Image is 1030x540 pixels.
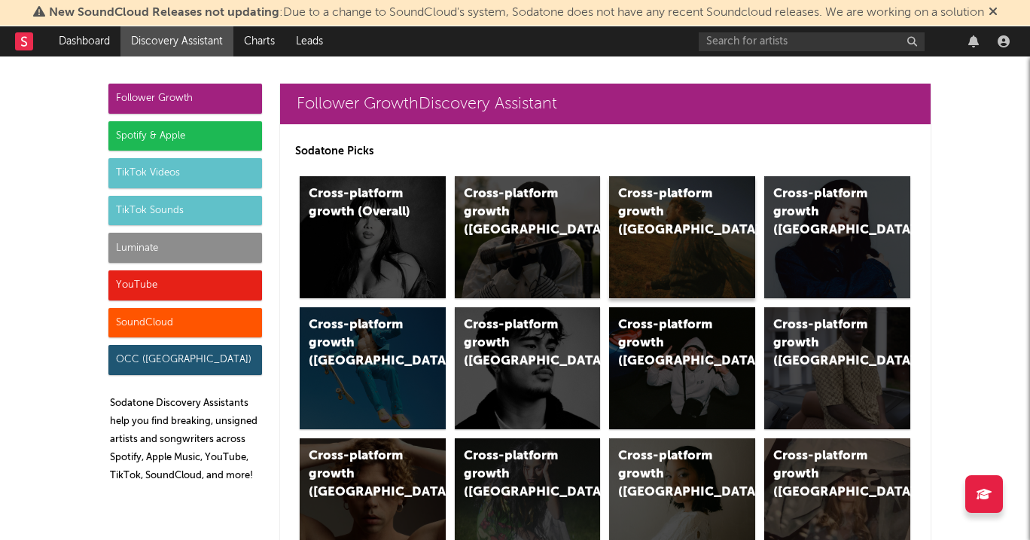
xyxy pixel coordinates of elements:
div: Cross-platform growth ([GEOGRAPHIC_DATA]) [618,447,721,502]
div: Cross-platform growth ([GEOGRAPHIC_DATA]) [309,316,411,371]
div: SoundCloud [108,308,262,338]
div: Spotify & Apple [108,121,262,151]
span: New SoundCloud Releases not updating [49,7,279,19]
div: Cross-platform growth (Overall) [309,185,411,221]
div: Luminate [108,233,262,263]
a: Cross-platform growth ([GEOGRAPHIC_DATA]) [764,176,910,298]
input: Search for artists [699,32,925,51]
div: OCC ([GEOGRAPHIC_DATA]) [108,345,262,375]
span: : Due to a change to SoundCloud's system, Sodatone does not have any recent Soundcloud releases. ... [49,7,984,19]
a: Cross-platform growth ([GEOGRAPHIC_DATA]/GSA) [609,307,755,429]
div: Cross-platform growth ([GEOGRAPHIC_DATA]) [618,185,721,239]
div: TikTok Sounds [108,196,262,226]
a: Leads [285,26,334,56]
a: Cross-platform growth (Overall) [300,176,446,298]
a: Cross-platform growth ([GEOGRAPHIC_DATA]) [300,307,446,429]
div: Follower Growth [108,84,262,114]
div: TikTok Videos [108,158,262,188]
a: Dashboard [48,26,120,56]
div: Cross-platform growth ([GEOGRAPHIC_DATA]) [773,185,876,239]
a: Cross-platform growth ([GEOGRAPHIC_DATA]) [609,176,755,298]
a: Cross-platform growth ([GEOGRAPHIC_DATA]) [455,176,601,298]
a: Discovery Assistant [120,26,233,56]
div: Cross-platform growth ([GEOGRAPHIC_DATA]) [464,447,566,502]
div: Cross-platform growth ([GEOGRAPHIC_DATA]) [464,185,566,239]
p: Sodatone Discovery Assistants help you find breaking, unsigned artists and songwriters across Spo... [110,395,262,485]
span: Dismiss [989,7,998,19]
div: Cross-platform growth ([GEOGRAPHIC_DATA]) [773,447,876,502]
p: Sodatone Picks [295,142,916,160]
div: Cross-platform growth ([GEOGRAPHIC_DATA]) [773,316,876,371]
div: Cross-platform growth ([GEOGRAPHIC_DATA]) [309,447,411,502]
a: Cross-platform growth ([GEOGRAPHIC_DATA]) [764,307,910,429]
div: Cross-platform growth ([GEOGRAPHIC_DATA]/GSA) [618,316,721,371]
div: Cross-platform growth ([GEOGRAPHIC_DATA]) [464,316,566,371]
a: Charts [233,26,285,56]
a: Follower GrowthDiscovery Assistant [280,84,931,124]
div: YouTube [108,270,262,301]
a: Cross-platform growth ([GEOGRAPHIC_DATA]) [455,307,601,429]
